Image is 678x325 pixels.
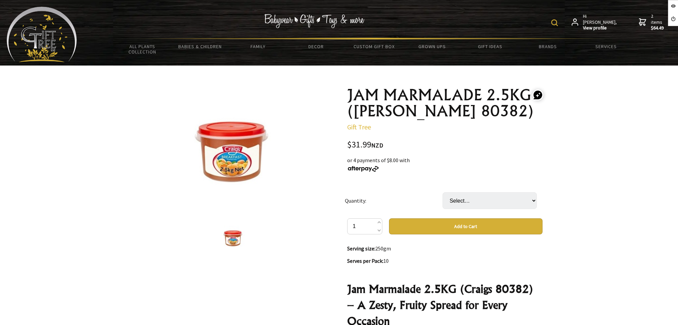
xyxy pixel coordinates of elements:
[583,13,617,31] span: Hi [PERSON_NAME],
[264,14,364,28] img: Babywear - Gifts - Toys & more
[651,13,664,31] span: 2 items
[7,7,77,62] img: Babyware - Gifts - Toys and more...
[403,39,461,53] a: Grown Ups
[371,141,383,149] span: NZD
[347,140,543,149] div: $31.99
[177,103,289,201] img: JAM MARMALADE 2.5KG (CRAIGS 80382)
[583,25,617,31] strong: View profile
[219,226,248,251] img: JAM MARMALADE 2.5KG (CRAIGS 80382)
[171,39,229,53] a: Babies & Children
[345,183,443,218] td: Quantity:
[347,245,375,252] strong: Serving size:
[519,39,577,53] a: Brands
[347,156,543,172] div: or 4 payments of $8.00 with
[347,257,543,265] p: 10
[461,39,519,53] a: Gift Ideas
[639,13,664,31] a: 2 items$64.49
[113,39,171,59] a: All Plants Collection
[347,244,543,252] p: 250gm
[347,87,543,119] h1: JAM MARMALADE 2.5KG ([PERSON_NAME] 80382)
[345,39,403,53] a: Custom Gift Box
[551,19,558,26] img: product search
[347,166,379,172] img: Afterpay
[229,39,287,53] a: Family
[572,13,617,31] a: Hi [PERSON_NAME],View profile
[389,218,543,234] button: Add to Cart
[287,39,345,53] a: Decor
[347,123,371,131] a: Gift Tree
[347,257,383,264] strong: Serves per Pack:
[577,39,635,53] a: Services
[651,25,664,31] strong: $64.49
